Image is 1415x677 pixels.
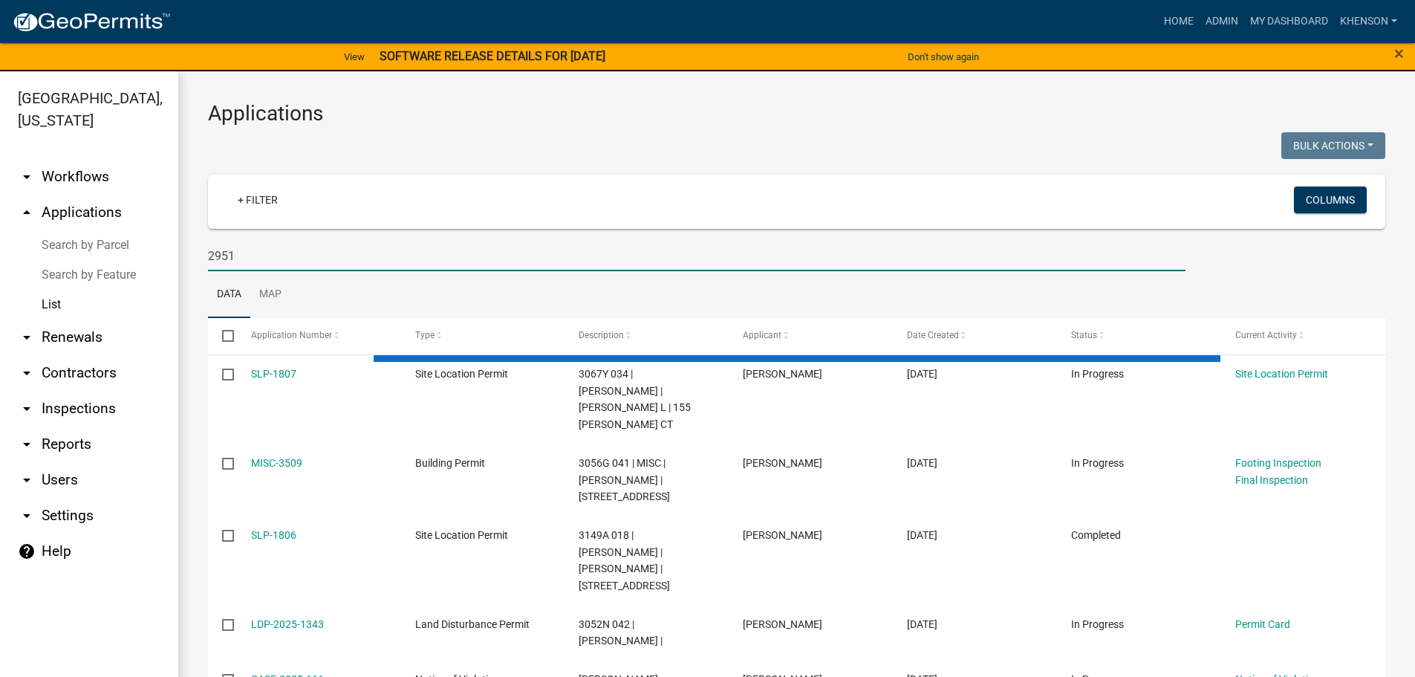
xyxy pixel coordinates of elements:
i: arrow_drop_down [18,364,36,382]
input: Search for applications [208,241,1185,271]
span: Applicant [743,330,781,340]
span: × [1394,43,1404,64]
span: JESSICA N. CARMICHAEL [743,457,822,469]
a: Footing Inspection [1235,457,1321,469]
span: 10/06/2025 [907,529,937,541]
a: Data [208,271,250,319]
a: My Dashboard [1244,7,1334,36]
span: 10/06/2025 [907,457,937,469]
a: khenson [1334,7,1403,36]
span: Type [415,330,435,340]
a: + Filter [226,187,290,213]
datatable-header-cell: Current Activity [1221,318,1385,354]
i: arrow_drop_down [18,471,36,489]
a: Permit Card [1235,618,1290,630]
datatable-header-cell: Type [400,318,565,354]
button: Close [1394,45,1404,62]
datatable-header-cell: Application Number [236,318,400,354]
a: SLP-1807 [251,368,296,380]
span: Site Location Permit [415,368,508,380]
a: View [338,45,371,69]
button: Don't show again [902,45,985,69]
span: 10/06/2025 [907,618,937,630]
a: LDP-2025-1343 [251,618,324,630]
a: Home [1158,7,1200,36]
span: In Progress [1071,618,1124,630]
span: Current Activity [1235,330,1297,340]
a: Final Inspection [1235,474,1308,486]
datatable-header-cell: Description [565,318,729,354]
a: SLP-1806 [251,529,296,541]
span: Land Disturbance Permit [415,618,530,630]
strong: SOFTWARE RELEASE DETAILS FOR [DATE] [380,49,605,63]
span: Status [1071,330,1097,340]
i: arrow_drop_up [18,204,36,221]
a: Admin [1200,7,1244,36]
span: 3149A 018 | SUSAN K FITZSIMMONS | SAMS JENNIFER M | 879 CAN TOWN RD [579,529,670,592]
i: arrow_drop_down [18,507,36,525]
i: arrow_drop_down [18,435,36,453]
span: Completed [1071,529,1121,541]
span: SUSAN FITZSIMMONS [743,529,822,541]
a: Site Location Permit [1235,368,1328,380]
button: Columns [1294,187,1367,213]
a: Map [250,271,290,319]
span: Description [579,330,624,340]
datatable-header-cell: Select [208,318,236,354]
span: 3056G 041 | MISC | KATHERINE M NICHOLS | 579 TOWN CREEK RD [579,457,670,503]
span: 3052N 042 | PETER GUTEREZZ | [579,618,663,647]
span: 3067Y 034 | RICHARD C DODSON | DODSON SHERRY L | 155 DIAZ CT [579,368,691,430]
span: In Progress [1071,457,1124,469]
span: Date Created [907,330,959,340]
span: Application Number [251,330,332,340]
datatable-header-cell: Date Created [893,318,1057,354]
datatable-header-cell: Applicant [729,318,893,354]
i: arrow_drop_down [18,168,36,186]
i: arrow_drop_down [18,328,36,346]
i: arrow_drop_down [18,400,36,418]
span: In Progress [1071,368,1124,380]
a: MISC-3509 [251,457,302,469]
span: 10/06/2025 [907,368,937,380]
h3: Applications [208,101,1385,126]
button: Bulk Actions [1281,132,1385,159]
span: RICK DOTSON [743,368,822,380]
i: help [18,542,36,560]
datatable-header-cell: Status [1057,318,1221,354]
span: Building Permit [415,457,485,469]
span: Site Location Permit [415,529,508,541]
span: Bruce Golbey [743,618,822,630]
